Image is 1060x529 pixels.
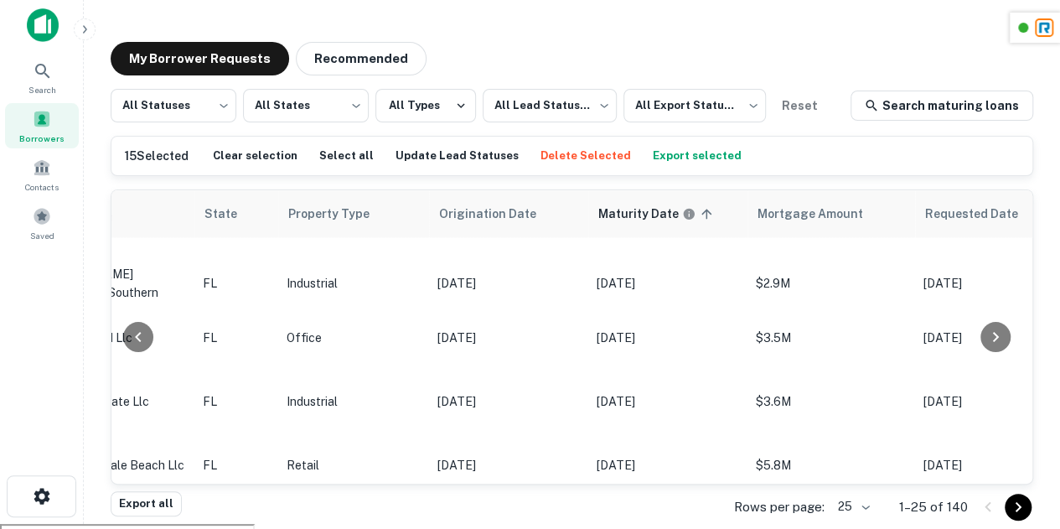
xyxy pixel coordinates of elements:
[437,392,580,411] p: [DATE]
[27,8,59,42] img: capitalize-icon.png
[851,91,1033,121] a: Search maturing loans
[756,456,907,475] p: $5.8M
[287,329,421,347] p: Office
[5,152,79,197] a: Contacts
[203,274,270,293] p: FL
[437,456,580,475] p: [DATE]
[598,205,679,223] h6: Maturity Date
[203,456,270,475] p: FL
[597,274,739,293] p: [DATE]
[203,329,270,347] p: FL
[111,84,236,127] div: All Statuses
[756,392,907,411] p: $3.6M
[756,329,907,347] p: $3.5M
[5,200,79,246] a: Saved
[5,103,79,148] a: Borrowers
[597,329,739,347] p: [DATE]
[5,54,79,100] a: Search
[734,497,825,517] p: Rows per page:
[598,205,695,223] div: Maturity dates displayed may be estimated. Please contact the lender for the most accurate maturi...
[597,392,739,411] p: [DATE]
[483,84,617,127] div: All Lead Statuses
[287,456,421,475] p: Retail
[296,42,427,75] button: Recommended
[287,274,421,293] p: Industrial
[391,143,523,169] button: Update Lead Statuses
[437,329,580,347] p: [DATE]
[437,274,580,293] p: [DATE]
[756,274,907,293] p: $2.9M
[25,180,59,194] span: Contacts
[597,456,739,475] p: [DATE]
[588,190,747,237] th: Maturity dates displayed may be estimated. Please contact the lender for the most accurate maturi...
[243,84,369,127] div: All States
[19,132,65,145] span: Borrowers
[439,204,558,224] span: Origination Date
[203,392,270,411] p: FL
[288,204,391,224] span: Property Type
[1005,494,1032,521] button: Go to next page
[831,495,872,519] div: 25
[598,205,717,223] span: Maturity dates displayed may be estimated. Please contact the lender for the most accurate maturi...
[209,143,302,169] button: Clear selection
[204,204,259,224] span: State
[111,42,289,75] button: My Borrower Requests
[429,190,588,237] th: Origination Date
[899,497,968,517] p: 1–25 of 140
[976,395,1060,475] iframe: Chat Widget
[287,392,421,411] p: Industrial
[125,147,189,165] h6: 15 Selected
[194,190,278,237] th: State
[925,204,1040,224] span: Requested Date
[649,143,746,169] button: Export selected
[30,229,54,242] span: Saved
[536,143,635,169] button: Delete Selected
[315,143,378,169] button: Select all
[278,190,429,237] th: Property Type
[747,190,915,237] th: Mortgage Amount
[773,89,826,122] button: Reset
[375,89,476,122] button: All Types
[623,84,766,127] div: All Export Statuses
[111,491,182,516] button: Export all
[28,83,56,96] span: Search
[758,204,885,224] span: Mortgage Amount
